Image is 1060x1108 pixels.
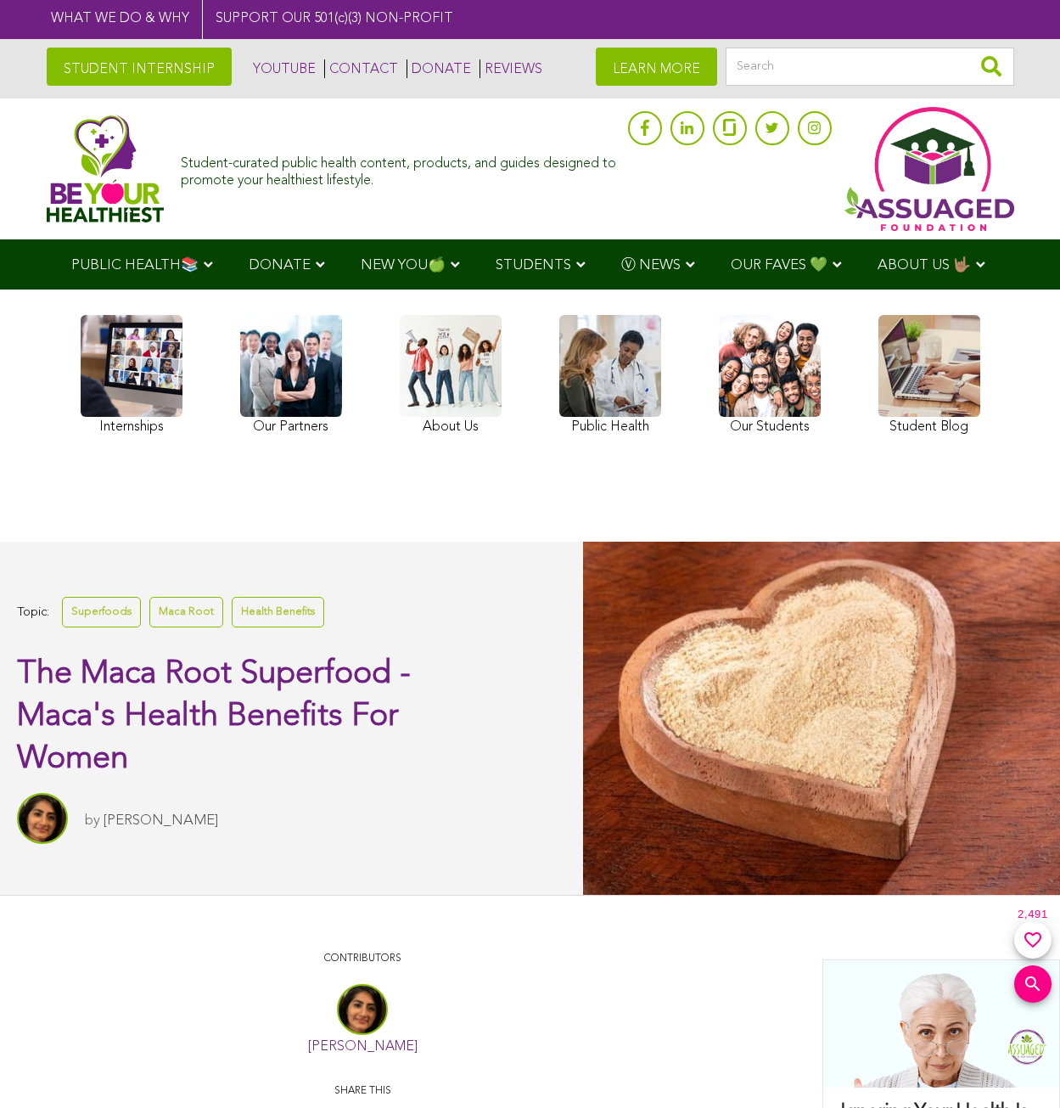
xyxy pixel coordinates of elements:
img: Assuaged [47,115,165,222]
a: YOUTUBE [249,59,316,78]
span: NEW YOU🍏 [361,258,446,273]
span: PUBLIC HEALTH📚 [71,258,199,273]
span: Ⓥ NEWS [621,258,681,273]
img: Assuaged App [844,107,1014,231]
a: REVIEWS [480,59,542,78]
img: Sitara Darvish [17,793,68,844]
a: [PERSON_NAME] [104,813,218,828]
span: STUDENTS [496,258,571,273]
a: STUDENT INTERNSHIP [47,48,232,86]
img: glassdoor [723,119,735,136]
a: Maca Root [149,597,223,627]
div: Student-curated public health content, products, and guides designed to promote your healthiest l... [181,148,619,188]
a: CONTACT [324,59,398,78]
a: DONATE [407,59,471,78]
span: by [85,813,100,828]
p: CONTRIBUTORS [87,951,638,967]
iframe: Chat Widget [975,1026,1060,1108]
div: Navigation Menu [47,239,1014,290]
p: Share this [87,1083,638,1100]
span: The Maca Root Superfood - Maca's Health Benefits For Women [17,658,411,775]
span: Topic: [17,601,49,624]
a: [PERSON_NAME] [308,1040,418,1054]
a: Superfoods [62,597,141,627]
a: Health Benefits [232,597,324,627]
span: OUR FAVES 💚 [731,258,827,273]
span: ABOUT US 🤟🏽 [878,258,971,273]
span: DONATE [249,258,311,273]
a: LEARN MORE [596,48,717,86]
